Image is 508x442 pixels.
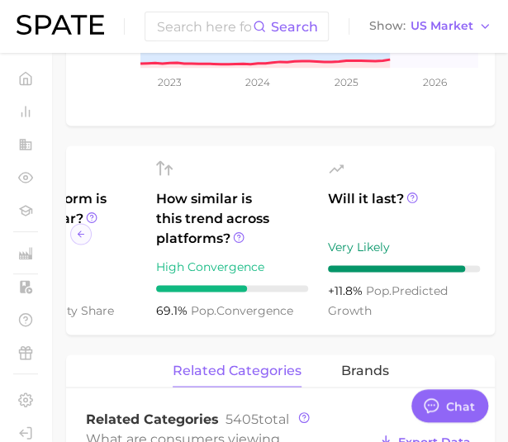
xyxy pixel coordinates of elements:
[271,19,318,35] span: Search
[328,283,366,297] span: +11.8%
[328,237,480,257] div: Very Likely
[341,363,389,378] span: brands
[366,283,392,297] abbr: popularity index
[156,189,308,249] span: How similar is this trend across platforms?
[335,76,358,88] tspan: 2025
[156,302,191,317] span: 69.1%
[369,21,406,31] span: Show
[411,21,473,31] span: US Market
[328,283,448,317] span: predicted growth
[422,76,446,88] tspan: 2026
[158,76,182,88] tspan: 2023
[191,302,216,317] abbr: popularity index
[226,411,289,426] span: total
[328,265,480,272] div: 9 / 10
[245,76,270,88] tspan: 2024
[17,15,104,35] img: SPATE
[155,12,253,40] input: Search here for a brand, industry, or ingredient
[328,189,480,229] span: Will it last?
[86,411,219,426] span: Related Categories
[173,363,301,378] span: related categories
[226,411,259,426] span: 5405
[365,16,496,37] button: ShowUS Market
[156,285,308,292] div: 6 / 10
[18,302,114,317] span: popularity share
[191,302,293,317] span: convergence
[70,223,92,245] button: Scroll Left
[156,257,308,277] div: High Convergence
